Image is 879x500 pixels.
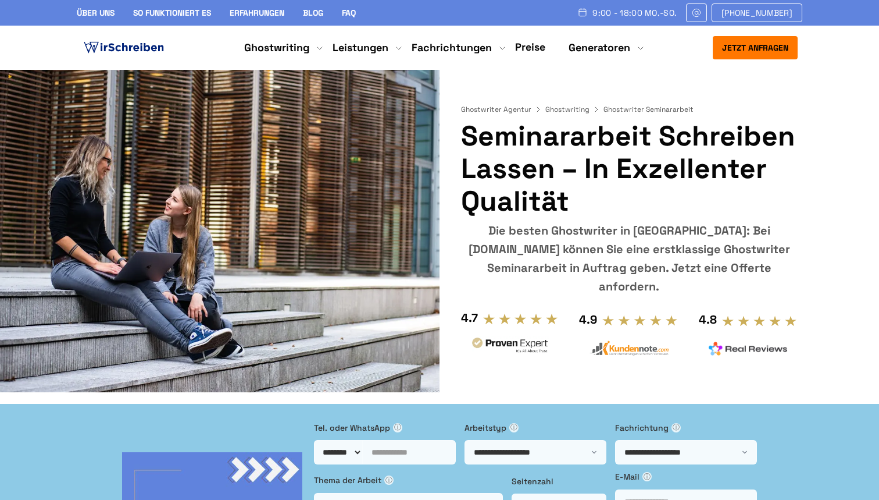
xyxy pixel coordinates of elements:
[512,475,606,488] label: Seitenzahl
[244,41,309,55] a: Ghostwriting
[230,8,284,18] a: Erfahrungen
[461,221,798,296] div: Die besten Ghostwriter in [GEOGRAPHIC_DATA]: Bei [DOMAIN_NAME] können Sie eine erstklassige Ghost...
[81,39,166,56] img: logo ghostwriter-österreich
[461,120,798,218] h1: Seminararbeit Schreiben Lassen – in exzellenter Qualität
[603,105,694,114] span: Ghostwriter Seminararbeit
[691,8,702,17] img: Email
[602,314,678,327] img: stars
[77,8,115,18] a: Über uns
[592,8,677,17] span: 9:00 - 18:00 Mo.-So.
[589,341,669,356] img: kundennote
[461,308,478,327] div: 4.7
[333,41,388,55] a: Leistungen
[461,105,543,114] a: Ghostwriter Agentur
[712,3,802,22] a: [PHONE_NUMBER]
[303,8,323,18] a: Blog
[314,474,503,487] label: Thema der Arbeit
[671,423,681,432] span: ⓘ
[314,421,456,434] label: Tel. oder WhatsApp
[393,423,402,432] span: ⓘ
[699,310,717,329] div: 4.8
[515,40,545,54] a: Preise
[642,472,652,481] span: ⓘ
[470,336,549,357] img: provenexpert
[615,421,757,434] label: Fachrichtung
[709,342,788,356] img: realreviews
[464,421,606,434] label: Arbeitstyp
[342,8,356,18] a: FAQ
[713,36,798,59] button: Jetzt anfragen
[615,470,757,483] label: E-Mail
[721,8,792,17] span: [PHONE_NUMBER]
[483,313,559,325] img: stars
[569,41,630,55] a: Generatoren
[384,476,394,485] span: ⓘ
[577,8,588,17] img: Schedule
[545,105,601,114] a: Ghostwriting
[579,310,597,329] div: 4.9
[133,8,211,18] a: So funktioniert es
[721,315,798,328] img: stars
[509,423,519,432] span: ⓘ
[412,41,492,55] a: Fachrichtungen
